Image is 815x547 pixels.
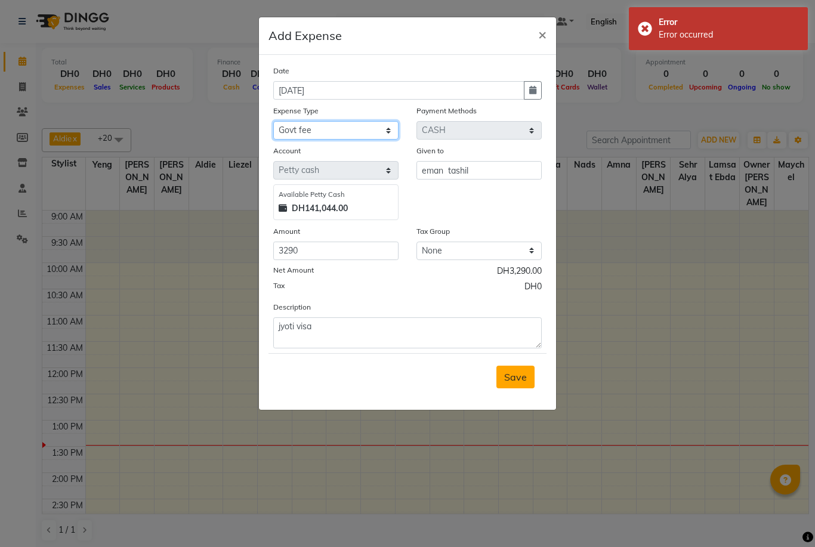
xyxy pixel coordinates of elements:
[659,29,799,41] div: Error occurred
[659,16,799,29] div: Error
[268,27,342,45] h5: Add Expense
[416,226,450,237] label: Tax Group
[504,371,527,383] span: Save
[273,280,285,291] label: Tax
[496,366,535,388] button: Save
[273,265,314,276] label: Net Amount
[273,106,319,116] label: Expense Type
[538,25,547,43] span: ×
[273,146,301,156] label: Account
[273,66,289,76] label: Date
[416,161,542,180] input: Given to
[416,106,477,116] label: Payment Methods
[273,302,311,313] label: Description
[273,226,300,237] label: Amount
[416,146,444,156] label: Given to
[529,17,556,51] button: Close
[273,242,399,260] input: Amount
[497,265,542,280] span: DH3,290.00
[524,280,542,296] span: DH0
[279,190,393,200] div: Available Petty Cash
[292,202,348,215] strong: DH141,044.00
